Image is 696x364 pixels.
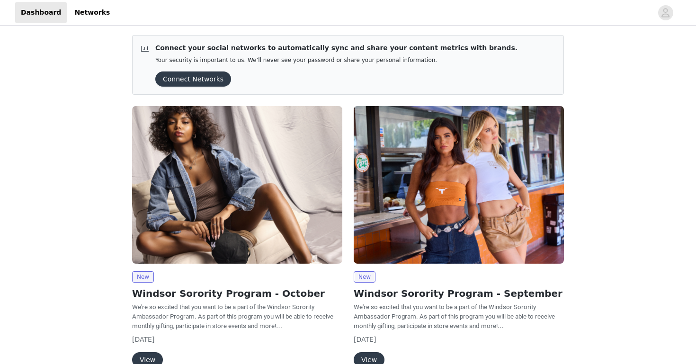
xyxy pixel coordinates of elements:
[132,356,163,364] a: View
[155,57,518,64] p: Your security is important to us. We’ll never see your password or share your personal information.
[132,303,333,329] span: We're so excited that you want to be a part of the Windsor Sorority Ambassador Program. As part o...
[661,5,670,20] div: avatar
[132,271,154,283] span: New
[69,2,116,23] a: Networks
[155,71,231,87] button: Connect Networks
[354,303,555,329] span: We're so excited that you want to be a part of the Windsor Sorority Ambassador Program. As part o...
[354,356,384,364] a: View
[132,286,342,301] h2: Windsor Sorority Program - October
[354,106,564,264] img: Windsor
[354,286,564,301] h2: Windsor Sorority Program - September
[354,271,375,283] span: New
[132,336,154,343] span: [DATE]
[132,106,342,264] img: Windsor
[155,43,518,53] p: Connect your social networks to automatically sync and share your content metrics with brands.
[354,336,376,343] span: [DATE]
[15,2,67,23] a: Dashboard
